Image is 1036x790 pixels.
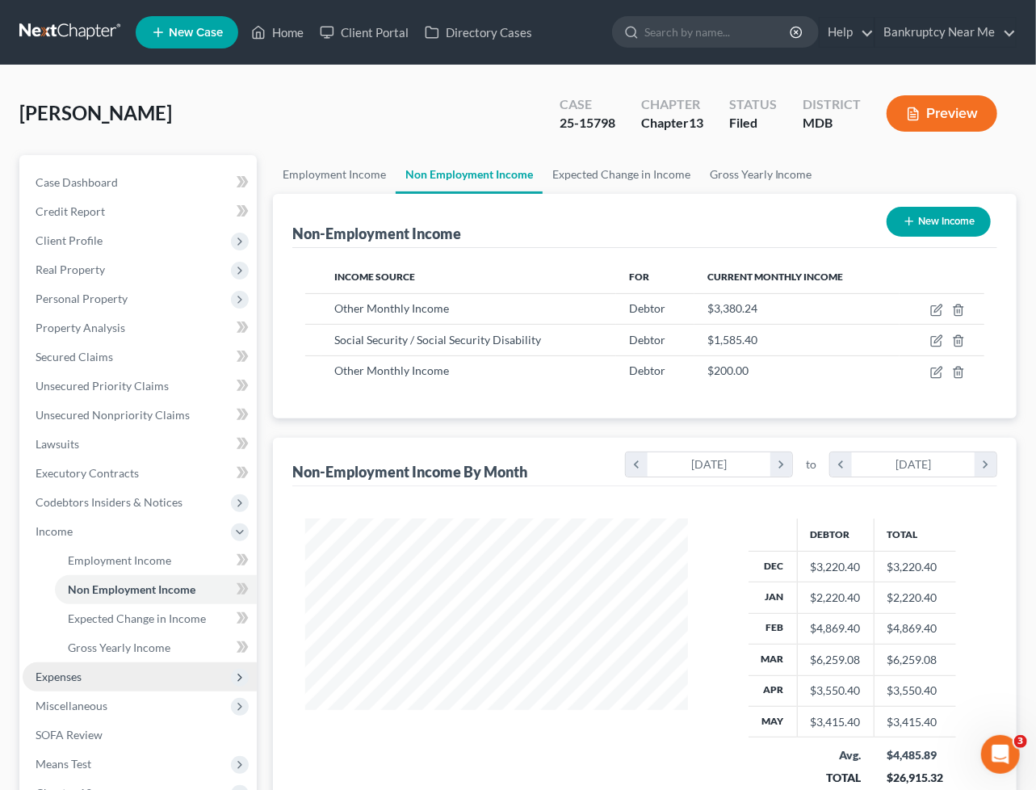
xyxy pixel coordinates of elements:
[23,168,257,197] a: Case Dashboard
[749,582,798,613] th: Jan
[648,452,771,477] div: [DATE]
[852,452,975,477] div: [DATE]
[811,559,861,575] div: $3,220.40
[707,363,749,377] span: $200.00
[874,645,956,675] td: $6,259.08
[811,683,861,699] div: $3,550.40
[36,233,103,247] span: Client Profile
[243,18,312,47] a: Home
[36,292,128,305] span: Personal Property
[23,401,257,430] a: Unsecured Nonpriority Claims
[23,342,257,372] a: Secured Claims
[749,707,798,737] th: May
[560,95,615,114] div: Case
[874,675,956,706] td: $3,550.40
[312,18,417,47] a: Client Portal
[629,363,665,377] span: Debtor
[68,611,206,625] span: Expected Change in Income
[629,333,665,347] span: Debtor
[811,714,861,730] div: $3,415.40
[334,301,449,315] span: Other Monthly Income
[874,613,956,644] td: $4,869.40
[36,379,169,393] span: Unsecured Priority Claims
[874,582,956,613] td: $2,220.40
[981,735,1020,774] iframe: Intercom live chat
[830,452,852,477] i: chevron_left
[641,114,703,132] div: Chapter
[36,495,182,509] span: Codebtors Insiders & Notices
[729,114,777,132] div: Filed
[55,575,257,604] a: Non Employment Income
[560,114,615,132] div: 25-15798
[19,101,172,124] span: [PERSON_NAME]
[770,452,792,477] i: chevron_right
[707,301,757,315] span: $3,380.24
[55,546,257,575] a: Employment Income
[36,408,190,422] span: Unsecured Nonpriority Claims
[36,175,118,189] span: Case Dashboard
[811,652,861,668] div: $6,259.08
[644,17,792,47] input: Search by name...
[169,27,223,39] span: New Case
[803,95,861,114] div: District
[749,675,798,706] th: Apr
[36,204,105,218] span: Credit Report
[820,18,874,47] a: Help
[1014,735,1027,748] span: 3
[749,645,798,675] th: Mar
[36,437,79,451] span: Lawsuits
[23,197,257,226] a: Credit Report
[23,372,257,401] a: Unsecured Priority Claims
[806,456,816,473] span: to
[707,333,757,347] span: $1,585.40
[811,590,861,606] div: $2,220.40
[36,699,107,712] span: Miscellaneous
[543,155,700,194] a: Expected Change in Income
[626,452,648,477] i: chevron_left
[36,728,103,742] span: SOFA Review
[874,551,956,582] td: $3,220.40
[797,519,874,551] th: Debtor
[55,633,257,662] a: Gross Yearly Income
[874,707,956,737] td: $3,415.40
[68,641,170,654] span: Gross Yearly Income
[887,207,991,237] button: New Income
[641,95,703,114] div: Chapter
[887,770,943,786] div: $26,915.32
[23,721,257,750] a: SOFA Review
[273,155,396,194] a: Employment Income
[629,301,665,315] span: Debtor
[874,519,956,551] th: Total
[749,613,798,644] th: Feb
[811,620,861,637] div: $4,869.40
[887,747,943,763] div: $4,485.89
[36,670,82,683] span: Expenses
[810,747,861,763] div: Avg.
[36,321,125,334] span: Property Analysis
[36,466,139,480] span: Executory Contracts
[23,313,257,342] a: Property Analysis
[875,18,1016,47] a: Bankruptcy Near Me
[23,430,257,459] a: Lawsuits
[292,462,527,481] div: Non-Employment Income By Month
[729,95,777,114] div: Status
[334,333,541,347] span: Social Security / Social Security Disability
[887,95,997,132] button: Preview
[975,452,996,477] i: chevron_right
[55,604,257,633] a: Expected Change in Income
[36,263,105,276] span: Real Property
[629,271,649,283] span: For
[36,524,73,538] span: Income
[707,271,843,283] span: Current Monthly Income
[334,271,415,283] span: Income Source
[700,155,822,194] a: Gross Yearly Income
[36,757,91,771] span: Means Test
[689,115,703,130] span: 13
[396,155,543,194] a: Non Employment Income
[810,770,861,786] div: TOTAL
[417,18,540,47] a: Directory Cases
[334,363,449,377] span: Other Monthly Income
[749,551,798,582] th: Dec
[803,114,861,132] div: MDB
[292,224,461,243] div: Non-Employment Income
